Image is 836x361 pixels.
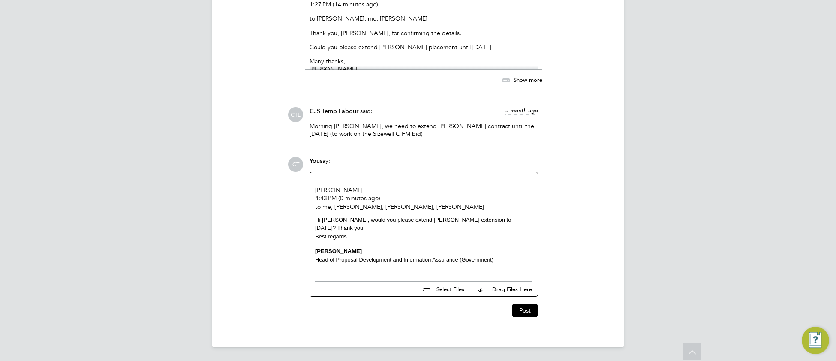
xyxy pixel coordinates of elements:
[514,76,542,84] span: Show more
[360,107,373,115] span: said:
[310,108,358,115] span: CJS Temp Labour
[310,157,538,172] div: say:
[315,216,532,232] div: Hi [PERSON_NAME], would you please extend [PERSON_NAME] extension to [DATE]? Thank you
[310,157,320,165] span: You
[310,29,538,37] p: Thank you, [PERSON_NAME], for confirming the details.
[315,232,532,241] p: Best regards
[310,122,538,138] p: Morning [PERSON_NAME], we need to extend [PERSON_NAME] contract until the [DATE] (to work on the ...
[471,280,532,298] button: Drag Files Here
[512,304,538,317] button: Post
[288,107,303,122] span: CTL
[288,157,303,172] span: CT
[310,43,538,51] p: Could you please extend [PERSON_NAME] placement until [DATE]
[315,256,532,264] div: Head of Proposal Development and Information Assurance (Government)
[315,177,532,212] div: [PERSON_NAME]
[315,194,532,203] div: 4:43 PM (0 minutes ago)
[505,107,538,114] span: a month ago
[802,327,829,354] button: Engage Resource Center
[315,203,484,211] div: to me , [PERSON_NAME] , [PERSON_NAME] , [PERSON_NAME]
[310,57,538,73] p: Many thanks, [PERSON_NAME]
[315,248,362,254] b: [PERSON_NAME]
[310,15,538,22] p: to [PERSON_NAME], me, [PERSON_NAME]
